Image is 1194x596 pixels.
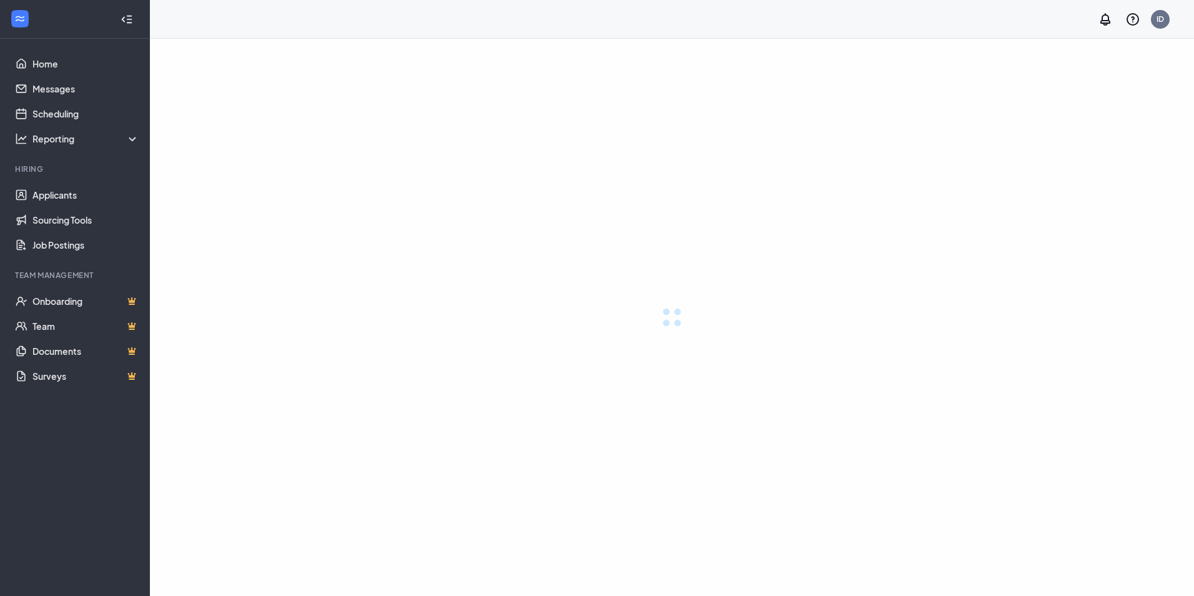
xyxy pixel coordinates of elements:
[15,164,137,174] div: Hiring
[15,132,27,145] svg: Analysis
[32,182,139,207] a: Applicants
[32,339,139,364] a: DocumentsCrown
[32,51,139,76] a: Home
[15,270,137,281] div: Team Management
[121,13,133,26] svg: Collapse
[32,314,139,339] a: TeamCrown
[1098,12,1113,27] svg: Notifications
[1157,14,1164,24] div: ID
[32,207,139,232] a: Sourcing Tools
[32,364,139,389] a: SurveysCrown
[1125,12,1140,27] svg: QuestionInfo
[32,101,139,126] a: Scheduling
[32,232,139,257] a: Job Postings
[14,12,26,25] svg: WorkstreamLogo
[32,289,139,314] a: OnboardingCrown
[32,76,139,101] a: Messages
[32,132,140,145] div: Reporting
